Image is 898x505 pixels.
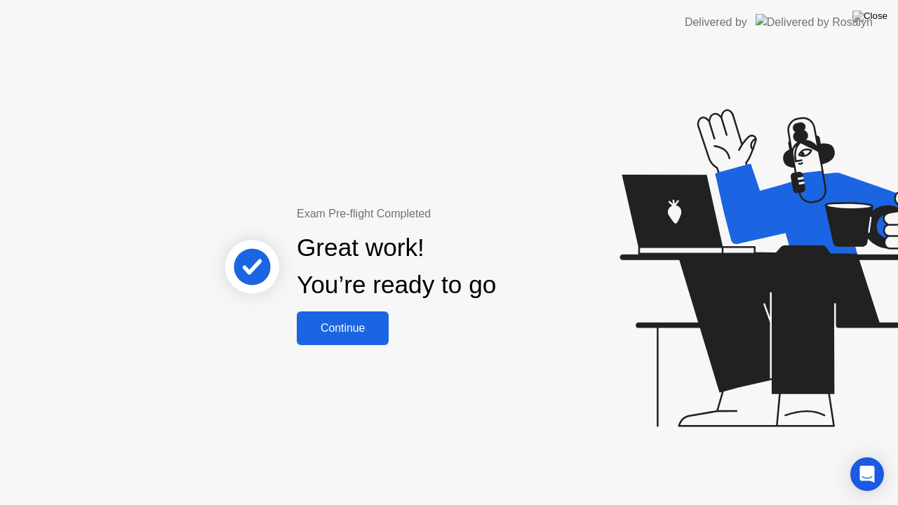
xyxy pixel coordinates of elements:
img: Delivered by Rosalyn [756,14,873,30]
div: Great work! You’re ready to go [297,229,496,304]
div: Delivered by [685,14,747,31]
div: Exam Pre-flight Completed [297,206,587,222]
div: Continue [301,322,384,335]
div: Open Intercom Messenger [850,457,884,491]
img: Close [852,11,887,22]
button: Continue [297,311,389,345]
